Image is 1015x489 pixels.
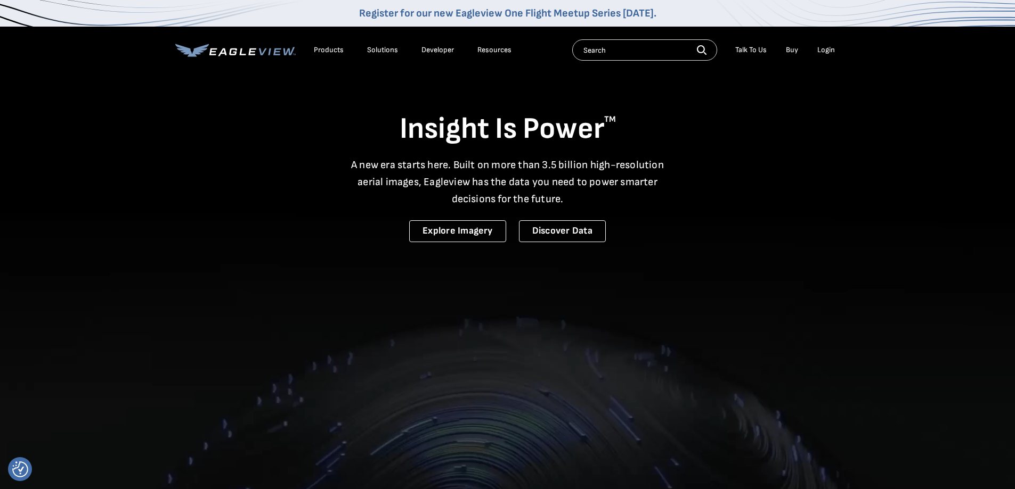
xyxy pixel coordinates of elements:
div: Products [314,45,344,55]
sup: TM [604,114,616,125]
a: Developer [421,45,454,55]
div: Solutions [367,45,398,55]
div: Resources [477,45,511,55]
img: Revisit consent button [12,461,28,477]
a: Register for our new Eagleview One Flight Meetup Series [DATE]. [359,7,656,20]
div: Talk To Us [735,45,767,55]
a: Discover Data [519,220,606,242]
p: A new era starts here. Built on more than 3.5 billion high-resolution aerial images, Eagleview ha... [345,156,671,208]
div: Login [817,45,835,55]
a: Explore Imagery [409,220,506,242]
button: Consent Preferences [12,461,28,477]
a: Buy [786,45,798,55]
input: Search [572,39,717,61]
h1: Insight Is Power [175,111,840,148]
